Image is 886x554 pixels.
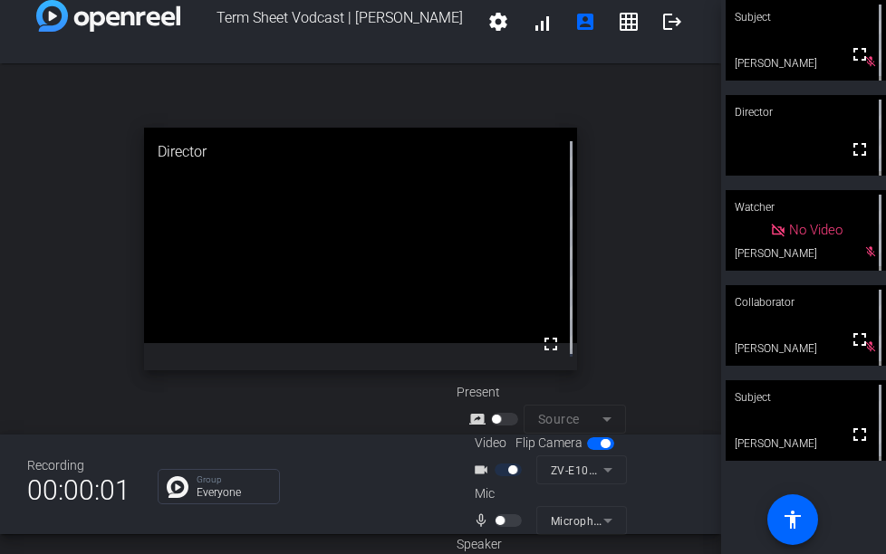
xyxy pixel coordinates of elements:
p: Everyone [197,487,270,498]
mat-icon: videocam_outline [473,459,495,481]
mat-icon: fullscreen [849,138,871,160]
mat-icon: settings [487,11,509,33]
img: Chat Icon [167,476,188,498]
div: Collaborator [726,285,886,320]
span: No Video [789,222,843,238]
div: Watcher [726,190,886,224]
div: Mic [457,484,638,503]
mat-icon: grid_on [618,11,640,33]
div: Director [726,95,886,129]
mat-icon: fullscreen [540,333,562,355]
p: Group [197,475,270,484]
mat-icon: screen_share_outline [469,408,491,430]
span: 00:00:01 [27,468,130,512]
div: Director [144,128,577,177]
div: Speaker [457,535,565,554]
div: Recording [27,456,130,475]
div: Subject [726,380,886,415]
mat-icon: mic_none [473,510,495,531]
span: Video [475,434,506,453]
mat-icon: fullscreen [849,329,871,350]
mat-icon: logout [661,11,683,33]
mat-icon: fullscreen [849,424,871,445]
mat-icon: accessibility [782,509,804,530]
mat-icon: fullscreen [849,43,871,65]
span: Flip Camera [515,434,583,453]
div: Present [457,383,638,402]
mat-icon: account_box [574,11,596,33]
